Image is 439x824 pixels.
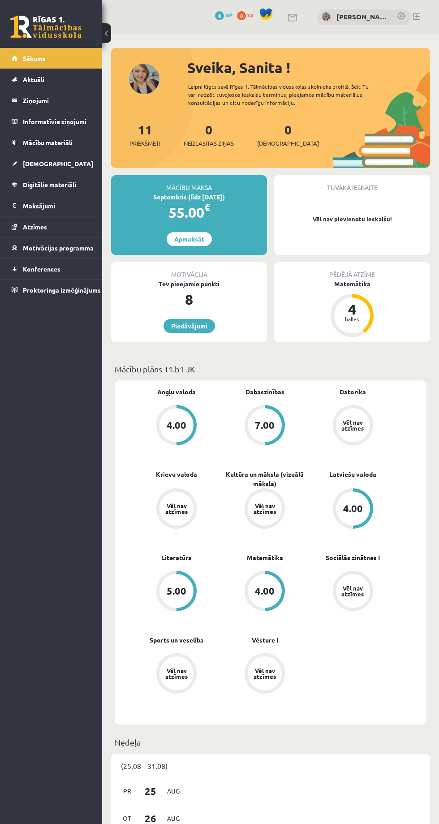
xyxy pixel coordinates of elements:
div: 7.00 [255,420,275,430]
a: Matemātika 4 balles [274,279,430,338]
a: Angļu valoda [157,387,196,397]
a: Mācību materiāli [12,132,91,153]
div: Vēl nav atzīmes [164,668,189,679]
a: Sākums [12,48,91,69]
span: Aktuāli [23,75,44,83]
a: Motivācijas programma [12,237,91,258]
div: balles [339,316,366,322]
a: Matemātika [247,553,283,562]
a: Sociālās zinātnes I [326,553,380,562]
div: 4.00 [255,586,275,596]
a: Literatūra [161,553,192,562]
span: 0 [237,11,246,20]
span: [DEMOGRAPHIC_DATA] [257,139,319,148]
div: Vēl nav atzīmes [252,668,277,679]
a: Sports un veselība [150,635,204,645]
a: Vēl nav atzīmes [309,571,397,613]
span: Motivācijas programma [23,244,94,252]
a: 7.00 [221,405,309,447]
div: Vēl nav atzīmes [164,503,189,514]
a: Informatīvie ziņojumi [12,111,91,132]
a: Vēsture I [252,635,278,645]
a: 0 xp [237,11,258,18]
div: Tev pieejamie punkti [111,279,267,289]
div: 5.00 [167,586,186,596]
span: [DEMOGRAPHIC_DATA] [23,160,93,168]
p: Mācību plāns 11.b1 JK [115,363,426,375]
a: 5.00 [133,571,221,613]
span: Proktoringa izmēģinājums [23,286,101,294]
div: Motivācija [111,262,267,279]
a: Vēl nav atzīmes [221,488,309,531]
a: 4.00 [309,488,397,531]
span: Sākums [23,54,46,62]
div: 4.00 [167,420,186,430]
div: Mācību maksa [111,175,267,192]
legend: Informatīvie ziņojumi [23,111,91,132]
span: Neizlasītās ziņas [184,139,234,148]
div: Tuvākā ieskaite [274,175,430,192]
div: Matemātika [274,279,430,289]
a: 11Priekšmeti [129,121,160,148]
a: Dabaszinības [245,387,284,397]
a: Krievu valoda [156,470,197,479]
a: Konferences [12,259,91,279]
div: 4 [339,302,366,316]
div: Vēl nav atzīmes [340,585,366,597]
div: Laipni lūgts savā Rīgas 1. Tālmācības vidusskolas skolnieka profilā. Šeit Tu vari redzēt tuvojošo... [188,82,379,107]
a: Piedāvājumi [164,319,215,333]
a: [PERSON_NAME] [336,12,388,22]
a: Proktoringa izmēģinājums [12,280,91,300]
a: Maksājumi [12,195,91,216]
p: Nedēļa [115,736,426,748]
p: Vēl nav pievienotu ieskaišu! [279,215,426,224]
div: Vēl nav atzīmes [252,503,277,514]
div: Vēl nav atzīmes [340,419,366,431]
a: 0Neizlasītās ziņas [184,121,234,148]
span: Aug [164,784,183,798]
span: 8 [215,11,224,20]
div: Septembris (līdz [DATE]) [111,192,267,202]
a: Vēl nav atzīmes [133,488,221,531]
div: 8 [111,289,267,310]
span: xp [247,11,253,18]
a: Kultūra un māksla (vizuālā māksla) [221,470,309,488]
div: Sveika, Sanita ! [187,57,430,78]
a: Digitālie materiāli [12,174,91,195]
span: mP [225,11,232,18]
span: Atzīmes [23,223,47,231]
div: 4.00 [343,504,363,513]
a: Datorika [340,387,366,397]
a: Vēl nav atzīmes [133,653,221,695]
a: Rīgas 1. Tālmācības vidusskola [10,16,82,38]
a: 4.00 [133,405,221,447]
legend: Ziņojumi [23,90,91,111]
span: € [204,201,210,214]
span: Pr [118,784,137,798]
div: (25.08 - 31.08) [111,754,430,778]
a: Atzīmes [12,216,91,237]
legend: Maksājumi [23,195,91,216]
span: Mācību materiāli [23,138,73,147]
a: Ziņojumi [12,90,91,111]
span: Digitālie materiāli [23,181,76,189]
a: Latviešu valoda [329,470,376,479]
a: 4.00 [221,571,309,613]
span: Priekšmeti [129,139,160,148]
div: 55.00 [111,202,267,223]
a: Apmaksāt [167,232,212,246]
a: [DEMOGRAPHIC_DATA] [12,153,91,174]
img: Sanita Bērziņa [322,12,331,21]
a: Vēl nav atzīmes [221,653,309,695]
span: Konferences [23,265,60,273]
a: 8 mP [215,11,232,18]
div: Pēdējā atzīme [274,262,430,279]
a: Aktuāli [12,69,91,90]
a: 0[DEMOGRAPHIC_DATA] [257,121,319,148]
a: Vēl nav atzīmes [309,405,397,447]
span: 25 [137,784,164,798]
